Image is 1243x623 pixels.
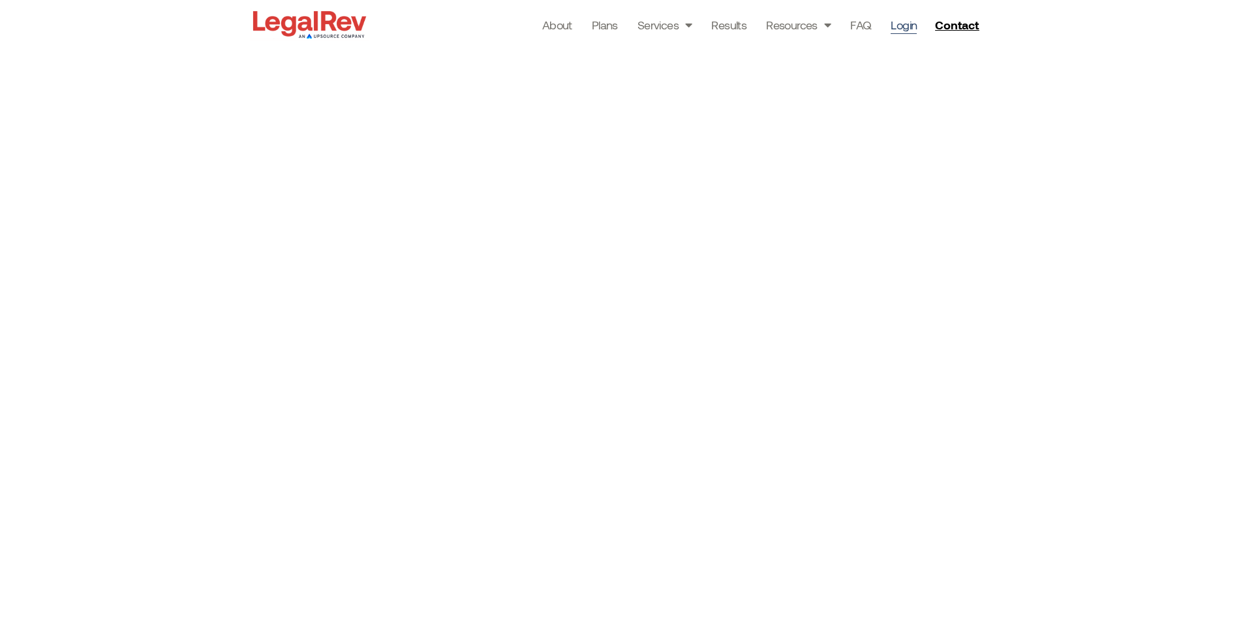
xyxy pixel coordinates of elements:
a: Resources [766,16,831,34]
a: Login [891,16,917,34]
nav: Menu [542,16,917,34]
a: Services [637,16,692,34]
span: Contact [935,19,979,31]
a: Contact [930,14,987,35]
a: Plans [592,16,618,34]
a: FAQ [850,16,871,34]
a: About [542,16,572,34]
a: Results [711,16,746,34]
